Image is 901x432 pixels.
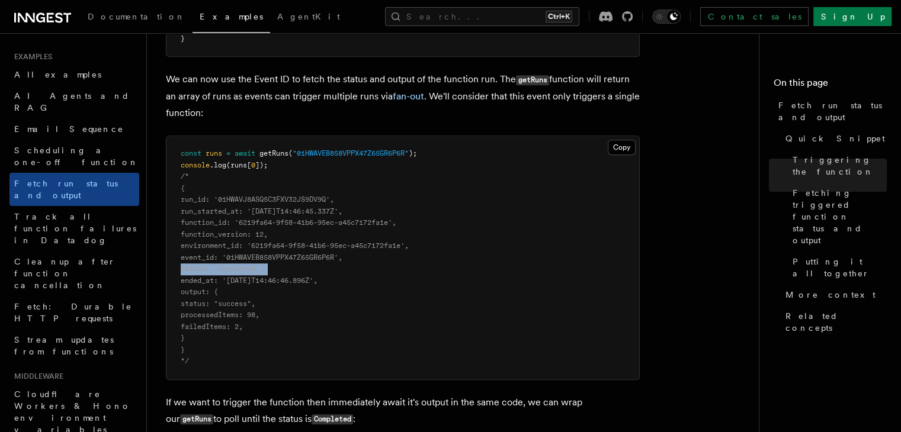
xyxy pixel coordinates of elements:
[181,241,409,250] span: environment_id: '6219fa64-9f58-41b6-95ec-a45c7172fa1e',
[181,207,342,215] span: run_started_at: '[DATE]T14:46:45.337Z',
[785,133,885,144] span: Quick Snippet
[774,76,887,95] h4: On this page
[181,323,243,331] span: failedItems: 2,
[9,206,139,251] a: Track all function failures in Datadog
[255,161,268,169] span: ]);
[813,7,892,26] a: Sign Up
[781,284,887,305] a: More context
[9,296,139,329] a: Fetch: Durable HTTP requests
[516,75,549,85] code: getRuns
[9,52,52,62] span: Examples
[181,195,334,204] span: run_id: '01HWAVJ8ASQ5C3FXV32JS9DV9Q',
[226,161,251,169] span: (runs[
[9,173,139,206] a: Fetch run status and output
[793,187,887,246] span: Fetching triggered function status and output
[409,149,417,157] span: );
[226,149,230,157] span: =
[193,4,270,33] a: Examples
[259,149,288,157] span: getRuns
[9,251,139,296] a: Cleanup after function cancellation
[180,414,213,424] code: getRuns
[181,34,185,43] span: }
[251,161,255,169] span: 0
[785,310,887,334] span: Related concepts
[9,140,139,173] a: Scheduling a one-off function
[181,161,210,169] span: console
[788,251,887,284] a: Putting it all together
[774,95,887,128] a: Fetch run status and output
[788,149,887,182] a: Triggering the function
[210,161,226,169] span: .log
[288,149,293,157] span: (
[9,64,139,85] a: All examples
[9,118,139,140] a: Email Sequence
[778,99,887,123] span: Fetch run status and output
[14,302,132,323] span: Fetch: Durable HTTP requests
[166,71,640,121] p: We can now use the Event ID to fetch the status and output of the function run. The function will...
[181,253,342,262] span: event_id: '01HWAVEB858VPPX47Z65GR6P6R',
[293,149,409,157] span: "01HWAVEB858VPPX47Z65GR6P6R"
[312,414,353,424] code: Completed
[14,70,101,79] span: All examples
[9,372,63,381] span: Middleware
[385,7,579,26] button: Search...Ctrl+K
[9,329,139,362] a: Stream updates from functions
[200,12,263,21] span: Examples
[181,311,259,319] span: processedItems: 98,
[393,91,424,102] a: fan-out
[181,346,185,354] span: }
[88,12,185,21] span: Documentation
[181,276,318,285] span: ended_at: '[DATE]T14:46:46.896Z',
[785,289,876,301] span: More context
[781,128,887,149] a: Quick Snippet
[14,335,114,356] span: Stream updates from functions
[14,124,124,134] span: Email Sequence
[277,12,340,21] span: AgentKit
[166,394,640,428] p: If we want to trigger the function then immediately await it's output in the same code, we can wr...
[181,334,185,342] span: }
[788,182,887,251] a: Fetching triggered function status and output
[793,154,887,178] span: Triggering the function
[181,265,264,273] span: status: 'Completed',
[14,212,136,245] span: Track all function failures in Datadog
[206,149,222,157] span: runs
[181,184,185,192] span: {
[9,85,139,118] a: AI Agents and RAG
[181,299,255,308] span: status: "success",
[781,305,887,338] a: Related concepts
[14,91,130,112] span: AI Agents and RAG
[700,7,809,26] a: Contact sales
[181,218,396,227] span: function_id: '6219fa64-9f58-41b6-95ec-a45c7172fa1e',
[608,140,636,155] button: Copy
[181,149,201,157] span: const
[652,9,681,24] button: Toggle dark mode
[14,257,116,290] span: Cleanup after function cancellation
[546,11,572,22] kbd: Ctrl+K
[793,256,887,279] span: Putting it all together
[181,288,218,296] span: output: {
[235,149,255,157] span: await
[81,4,193,32] a: Documentation
[181,230,268,238] span: function_version: 12,
[270,4,347,32] a: AgentKit
[14,179,118,200] span: Fetch run status and output
[14,146,139,167] span: Scheduling a one-off function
